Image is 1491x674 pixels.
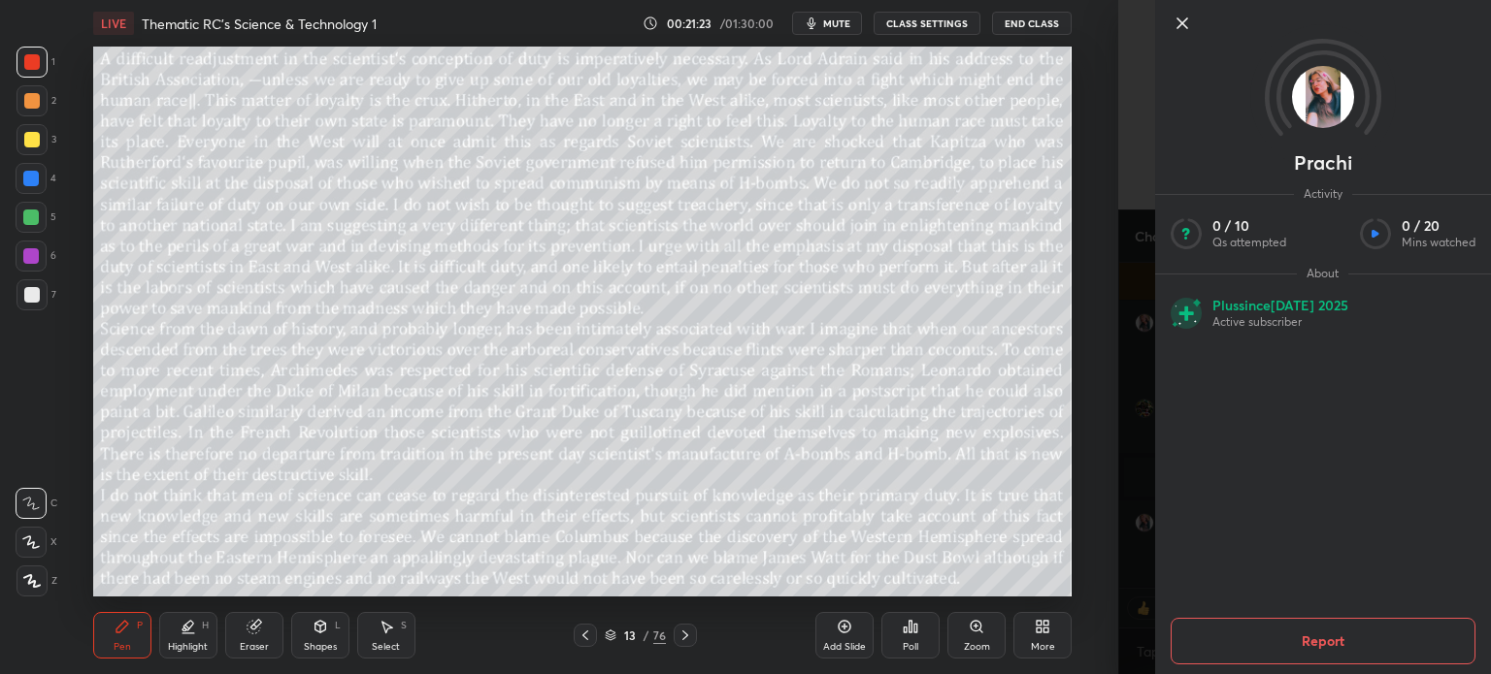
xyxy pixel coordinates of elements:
div: 76 [653,626,666,644]
button: mute [792,12,862,35]
div: 7 [17,279,56,310]
img: ccfb6cedce394ab38c413dac2608b524.jpg [1292,66,1354,128]
div: Highlight [168,642,208,652]
div: S [401,621,407,630]
div: More [1031,642,1055,652]
div: X [16,527,57,558]
h4: Thematic RC's Science & Technology 1 [142,15,377,33]
div: C [16,488,57,519]
div: Pen [114,642,131,652]
div: 6 [16,241,56,272]
div: 4 [16,163,56,194]
div: / [644,629,649,641]
div: 5 [16,202,56,233]
span: Activity [1294,186,1352,202]
button: Report [1171,618,1475,664]
p: 0 / 10 [1212,217,1286,235]
button: CLASS SETTINGS [874,12,980,35]
p: Active subscriber [1212,314,1348,330]
div: 13 [620,629,640,641]
div: 1 [17,47,55,78]
div: L [335,621,341,630]
div: Z [17,565,57,596]
p: Mins watched [1402,235,1475,250]
div: 2 [17,85,56,116]
button: End Class [992,12,1072,35]
div: Add Slide [823,642,866,652]
p: 0 / 20 [1402,217,1475,235]
div: H [202,621,209,630]
div: Shapes [304,642,337,652]
div: 3 [17,124,56,155]
div: Select [372,642,400,652]
div: LIVE [93,12,134,35]
p: Prachi [1294,155,1352,171]
div: Poll [903,642,918,652]
p: Qs attempted [1212,235,1286,250]
p: Plus since [DATE] 2025 [1212,297,1348,314]
div: P [137,621,143,630]
div: Zoom [964,642,990,652]
span: mute [823,16,850,30]
div: Eraser [240,642,269,652]
span: About [1297,266,1348,281]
